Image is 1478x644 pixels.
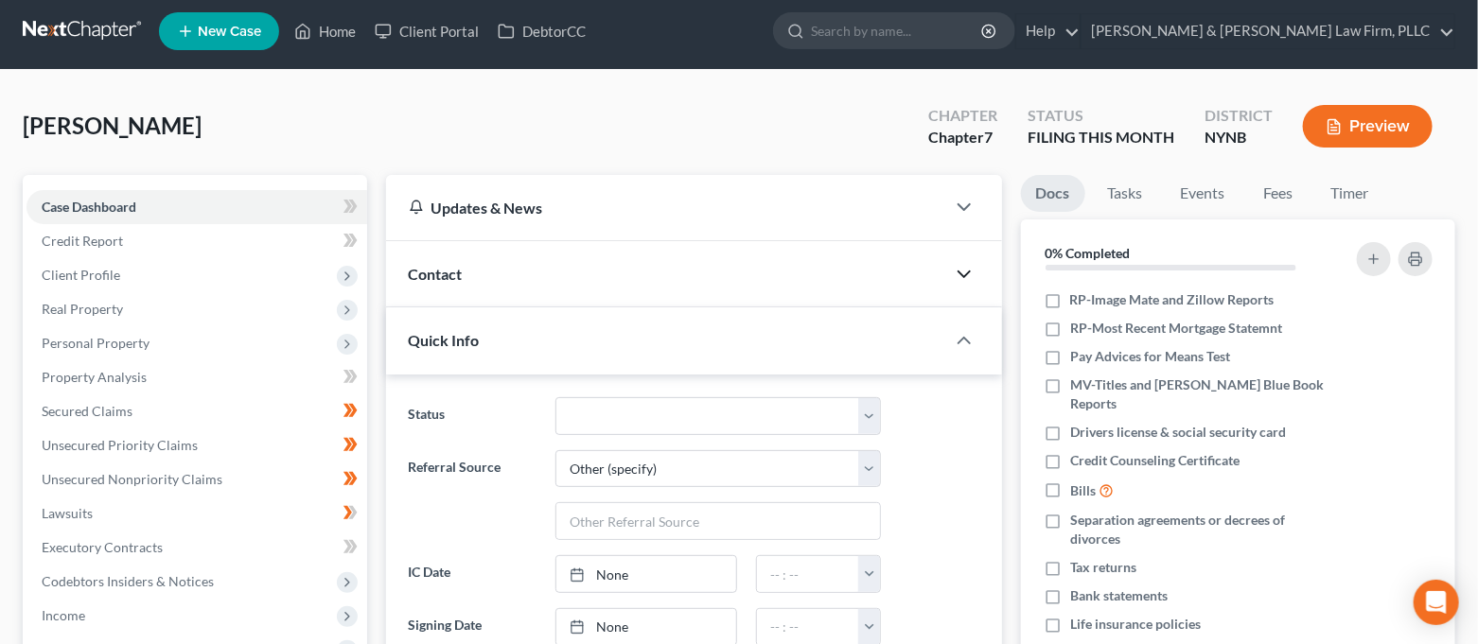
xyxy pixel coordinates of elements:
[1070,481,1096,500] span: Bills
[42,573,214,589] span: Codebtors Insiders & Notices
[1205,105,1273,127] div: District
[928,105,997,127] div: Chapter
[26,462,367,496] a: Unsecured Nonpriority Claims
[757,556,859,592] input: -- : --
[42,403,132,419] span: Secured Claims
[1303,105,1433,148] button: Preview
[1070,347,1230,366] span: Pay Advices for Means Test
[26,531,367,565] a: Executory Contracts
[1070,451,1240,470] span: Credit Counseling Certificate
[1093,175,1158,212] a: Tasks
[1205,127,1273,148] div: NYNB
[399,555,547,593] label: IC Date
[285,14,365,48] a: Home
[42,233,123,249] span: Credit Report
[1021,175,1085,212] a: Docs
[409,198,923,218] div: Updates & News
[1028,105,1174,127] div: Status
[1070,586,1168,605] span: Bank statements
[1028,127,1174,148] div: FILING THIS MONTH
[26,496,367,531] a: Lawsuits
[42,539,163,555] span: Executory Contracts
[556,503,879,539] input: Other Referral Source
[42,369,147,385] span: Property Analysis
[198,25,261,39] span: New Case
[409,265,463,283] span: Contact
[1082,14,1454,48] a: [PERSON_NAME] & [PERSON_NAME] Law Firm, PLLC
[1316,175,1384,212] a: Timer
[409,331,480,349] span: Quick Info
[1166,175,1240,212] a: Events
[42,301,123,317] span: Real Property
[1414,580,1459,625] div: Open Intercom Messenger
[23,112,202,139] span: [PERSON_NAME]
[1046,245,1131,261] strong: 0% Completed
[1070,511,1331,548] span: Separation agreements or decrees of divorces
[928,127,997,148] div: Chapter
[42,607,85,623] span: Income
[42,437,198,453] span: Unsecured Priority Claims
[26,360,367,394] a: Property Analysis
[26,190,367,224] a: Case Dashboard
[42,199,136,215] span: Case Dashboard
[984,128,993,146] span: 7
[399,450,547,541] label: Referral Source
[1248,175,1309,212] a: Fees
[1070,375,1331,413] span: MV-Titles and [PERSON_NAME] Blue Book Reports
[365,14,488,48] a: Client Portal
[399,397,547,435] label: Status
[1070,615,1201,634] span: Life insurance policies
[1070,319,1282,338] span: RP-Most Recent Mortgage Statemnt
[42,505,93,521] span: Lawsuits
[1070,558,1136,577] span: Tax returns
[1070,423,1286,442] span: Drivers license & social security card
[26,224,367,258] a: Credit Report
[42,267,120,283] span: Client Profile
[1016,14,1080,48] a: Help
[556,556,736,592] a: None
[42,335,150,351] span: Personal Property
[1070,290,1275,309] span: RP-Image Mate and Zillow Reports
[488,14,595,48] a: DebtorCC
[26,428,367,462] a: Unsecured Priority Claims
[42,471,222,487] span: Unsecured Nonpriority Claims
[811,13,984,48] input: Search by name...
[26,394,367,428] a: Secured Claims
